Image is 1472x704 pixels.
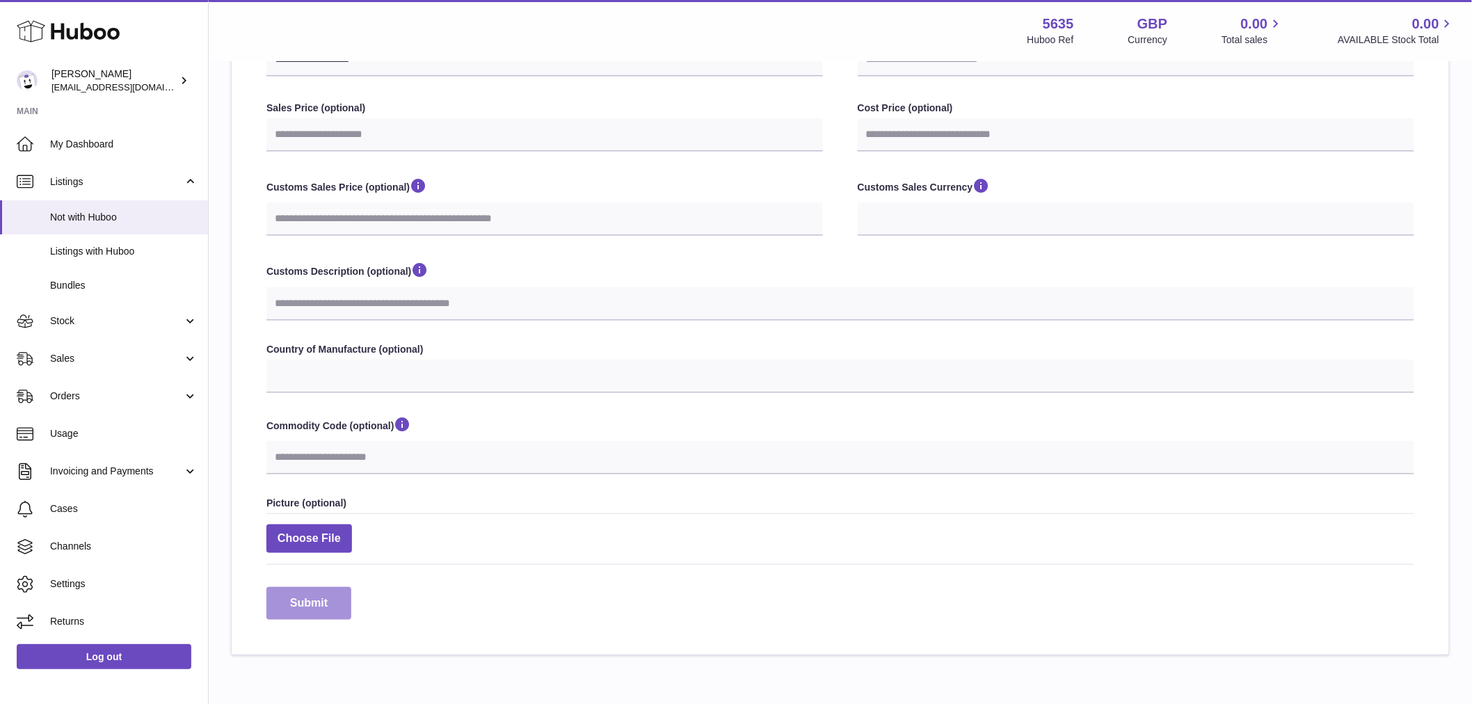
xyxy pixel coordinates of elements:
label: Commodity Code (optional) [266,415,1414,438]
span: Not with Huboo [50,211,198,224]
span: Channels [50,540,198,553]
a: 0.00 AVAILABLE Stock Total [1338,15,1455,47]
div: Huboo Ref [1027,33,1074,47]
span: 0.00 [1241,15,1268,33]
div: [PERSON_NAME] [51,67,177,94]
span: Sales [50,352,183,365]
span: Cases [50,502,198,515]
span: AVAILABLE Stock Total [1338,33,1455,47]
span: Listings [50,175,183,189]
label: Customs Sales Currency [858,177,1414,199]
strong: 5635 [1043,15,1074,33]
span: My Dashboard [50,138,198,151]
a: 0.00 Total sales [1222,15,1283,47]
span: Stock [50,314,183,328]
span: 0.00 [1412,15,1439,33]
div: Currency [1128,33,1168,47]
label: Customs Sales Price (optional) [266,177,823,199]
a: Log out [17,644,191,669]
label: Picture (optional) [266,497,1414,510]
span: Usage [50,427,198,440]
span: Listings with Huboo [50,245,198,258]
span: Bundles [50,279,198,292]
button: Submit [266,587,351,620]
span: [EMAIL_ADDRESS][DOMAIN_NAME] [51,81,205,93]
label: Country of Manufacture (optional) [266,343,1414,356]
span: Settings [50,577,198,591]
label: Cost Price (optional) [858,102,1414,115]
span: Returns [50,615,198,628]
label: Sales Price (optional) [266,102,823,115]
strong: GBP [1137,15,1167,33]
span: Total sales [1222,33,1283,47]
label: Customs Description (optional) [266,261,1414,283]
span: Choose File [266,525,352,553]
span: Orders [50,390,183,403]
span: Invoicing and Payments [50,465,183,478]
img: internalAdmin-5635@internal.huboo.com [17,70,38,91]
